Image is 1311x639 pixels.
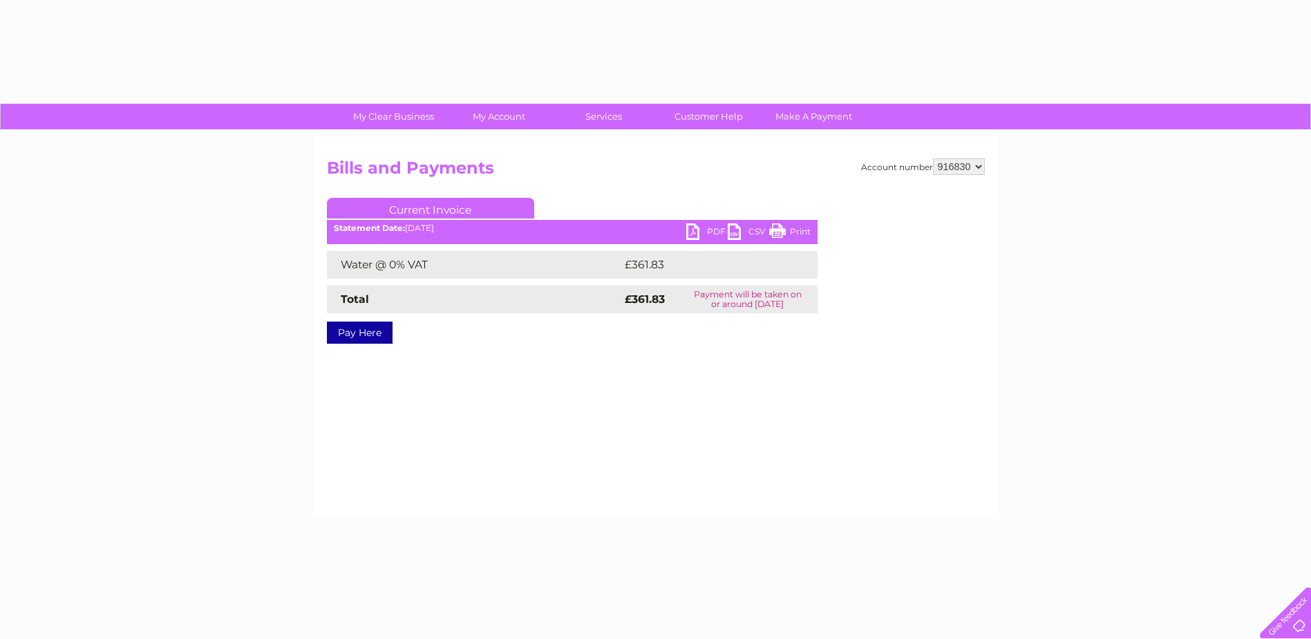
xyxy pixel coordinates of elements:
[621,251,792,279] td: £361.83
[327,158,985,185] h2: Bills and Payments
[686,223,728,243] a: PDF
[327,198,534,219] a: Current Invoice
[652,104,766,129] a: Customer Help
[678,286,817,313] td: Payment will be taken on or around [DATE]
[327,251,621,279] td: Water @ 0% VAT
[341,293,369,306] strong: Total
[442,104,556,129] a: My Account
[728,223,769,243] a: CSV
[547,104,661,129] a: Services
[757,104,871,129] a: Make A Payment
[769,223,811,243] a: Print
[327,223,818,233] div: [DATE]
[334,223,405,233] b: Statement Date:
[327,322,393,344] a: Pay Here
[861,158,985,175] div: Account number
[337,104,451,129] a: My Clear Business
[625,293,665,306] strong: £361.83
